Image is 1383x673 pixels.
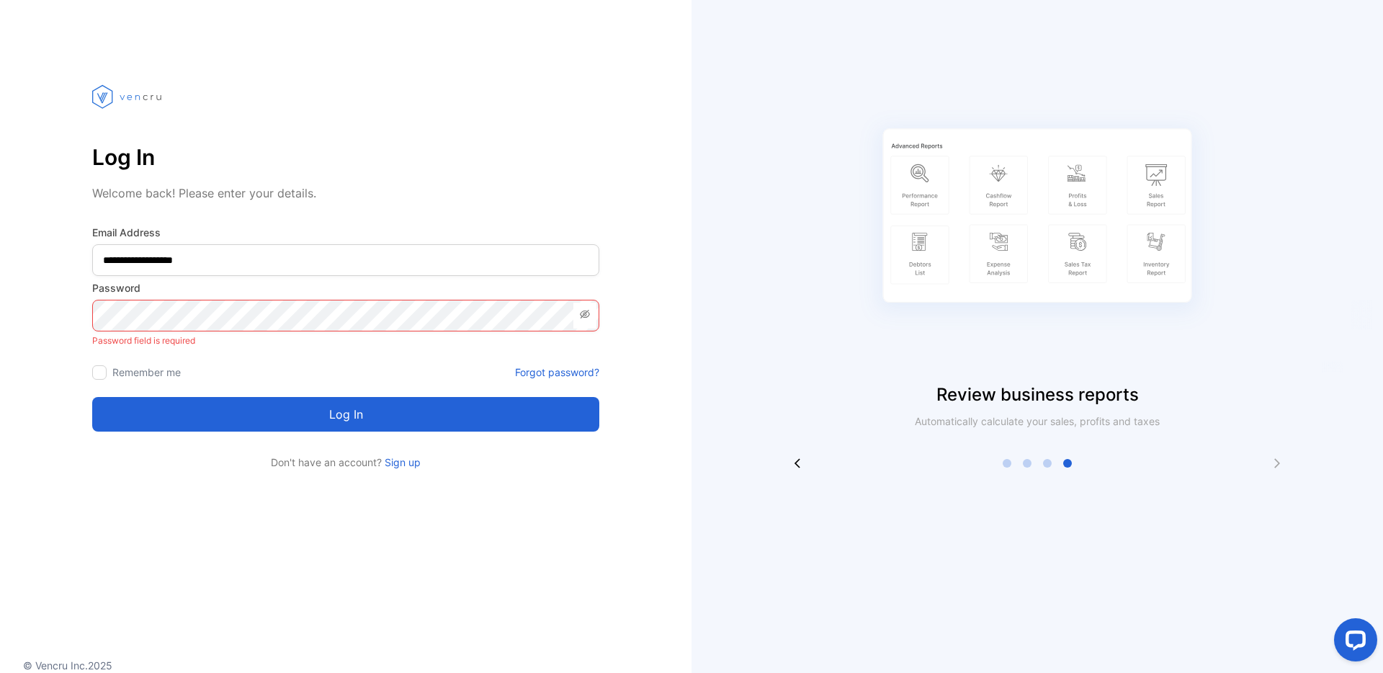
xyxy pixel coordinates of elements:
[92,397,599,432] button: Log in
[1322,612,1383,673] iframe: LiveChat chat widget
[92,225,599,240] label: Email Address
[899,414,1176,429] p: Automatically calculate your sales, profits and taxes
[857,58,1217,382] img: slider image
[112,366,181,378] label: Remember me
[691,382,1383,408] p: Review business reports
[92,140,599,174] p: Log In
[92,331,599,350] p: Password field is required
[515,365,599,380] a: Forgot password?
[92,58,164,135] img: vencru logo
[92,280,599,295] label: Password
[92,455,599,470] p: Don't have an account?
[92,184,599,202] p: Welcome back! Please enter your details.
[382,456,421,468] a: Sign up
